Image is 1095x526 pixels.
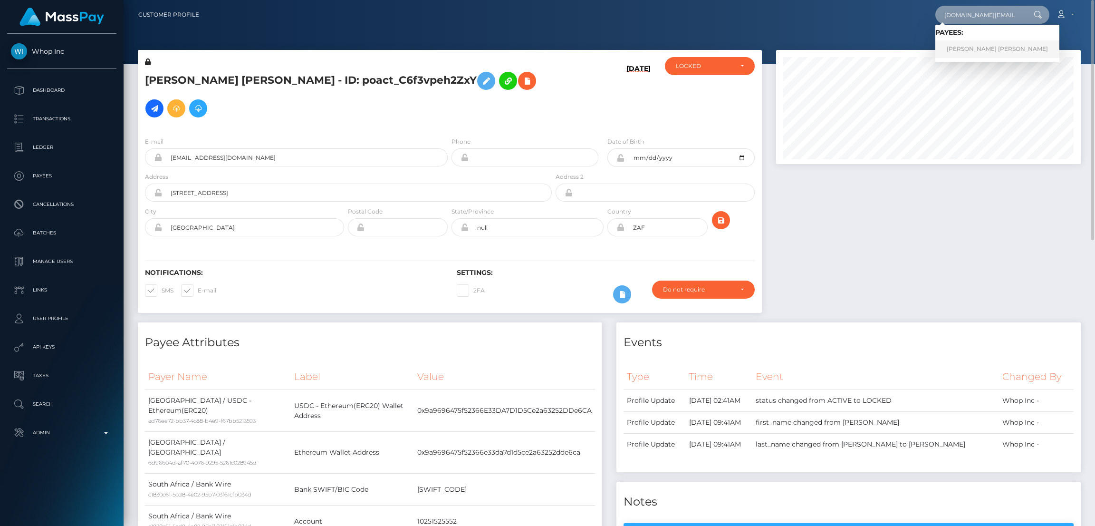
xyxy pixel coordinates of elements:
[935,40,1059,58] a: [PERSON_NAME] [PERSON_NAME]
[291,390,414,432] td: USDC - Ethereum(ERC20) Wallet Address
[145,173,168,181] label: Address
[686,390,752,412] td: [DATE] 02:41AM
[145,284,173,297] label: SMS
[935,29,1059,37] h6: Payees:
[148,459,257,466] small: 6d96604d-af70-4076-9295-5261c028945d
[11,169,113,183] p: Payees
[19,8,104,26] img: MassPay Logo
[291,474,414,506] td: Bank SWIFT/BIC Code
[624,434,686,456] td: Profile Update
[7,136,116,159] a: Ledger
[291,432,414,474] td: Ethereum Wallet Address
[145,67,547,122] h5: [PERSON_NAME] [PERSON_NAME] - ID: poact_C6f3vpeh2ZxY
[291,364,414,390] th: Label
[451,207,494,216] label: State/Province
[11,397,113,411] p: Search
[138,5,199,25] a: Customer Profile
[556,173,584,181] label: Address 2
[11,369,113,383] p: Taxes
[414,432,595,474] td: 0x9a9696475f52366e33da7d1d5ce2a63252dde6ca
[148,418,256,424] small: ad76ee72-bb37-4c88-b4e9-f67bb5213593
[145,390,291,432] td: [GEOGRAPHIC_DATA] / USDC - Ethereum(ERC20)
[665,57,755,75] button: LOCKED
[11,83,113,97] p: Dashboard
[457,284,485,297] label: 2FA
[676,62,733,70] div: LOCKED
[624,334,1074,351] h4: Events
[11,140,113,155] p: Ledger
[7,307,116,331] a: User Profile
[752,434,999,456] td: last_name changed from [PERSON_NAME] to [PERSON_NAME]
[11,254,113,269] p: Manage Users
[935,6,1025,24] input: Search...
[607,207,631,216] label: Country
[145,269,442,277] h6: Notifications:
[7,107,116,131] a: Transactions
[348,207,383,216] label: Postal Code
[607,137,644,146] label: Date of Birth
[999,412,1074,434] td: Whop Inc -
[11,112,113,126] p: Transactions
[414,364,595,390] th: Value
[686,412,752,434] td: [DATE] 09:41AM
[145,432,291,474] td: [GEOGRAPHIC_DATA] / [GEOGRAPHIC_DATA]
[145,207,156,216] label: City
[11,426,113,440] p: Admin
[11,43,27,59] img: Whop Inc
[7,250,116,273] a: Manage Users
[7,47,116,56] span: Whop Inc
[457,269,754,277] h6: Settings:
[145,137,163,146] label: E-mail
[652,281,755,299] button: Do not require
[7,221,116,245] a: Batches
[7,278,116,302] a: Links
[999,364,1074,390] th: Changed By
[663,286,733,293] div: Do not require
[624,412,686,434] td: Profile Update
[7,78,116,102] a: Dashboard
[451,137,471,146] label: Phone
[999,390,1074,412] td: Whop Inc -
[11,340,113,354] p: API Keys
[624,390,686,412] td: Profile Update
[11,197,113,212] p: Cancellations
[145,364,291,390] th: Payer Name
[7,335,116,359] a: API Keys
[145,474,291,506] td: South Africa / Bank Wire
[752,364,999,390] th: Event
[145,334,595,351] h4: Payee Attributes
[11,226,113,240] p: Batches
[145,99,163,117] a: Initiate Payout
[686,434,752,456] td: [DATE] 09:41AM
[181,284,216,297] label: E-mail
[624,364,686,390] th: Type
[7,193,116,216] a: Cancellations
[752,390,999,412] td: status changed from ACTIVE to LOCKED
[686,364,752,390] th: Time
[999,434,1074,456] td: Whop Inc -
[11,312,113,326] p: User Profile
[752,412,999,434] td: first_name changed from [PERSON_NAME]
[11,283,113,297] p: Links
[148,491,251,498] small: c1830c61-5cd8-4e02-95b7-03f61cfb034d
[624,494,1074,510] h4: Notes
[7,421,116,445] a: Admin
[626,65,651,126] h6: [DATE]
[7,164,116,188] a: Payees
[414,390,595,432] td: 0x9a9696475f52366E33DA7D1D5Ce2a63252DDe6CA
[7,364,116,388] a: Taxes
[7,392,116,416] a: Search
[414,474,595,506] td: [SWIFT_CODE]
